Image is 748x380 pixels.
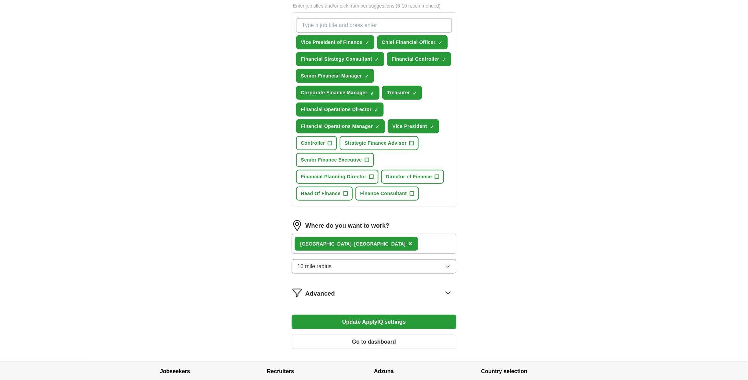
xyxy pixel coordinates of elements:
button: Corporate Finance Manager✓ [296,86,379,100]
span: Financial Planning Director [301,173,366,180]
button: Controller [296,136,337,150]
span: Financial Strategy Consultant [301,56,372,63]
span: ✓ [370,91,374,96]
span: 10 mile radius [297,262,332,271]
span: Head Of Finance [301,190,341,197]
input: Type a job title and press enter [296,18,452,33]
button: Strategic Finance Advisor [340,136,419,150]
button: Update ApplyIQ settings [292,315,456,329]
button: Head Of Finance [296,187,353,201]
span: ✓ [442,57,446,62]
span: Advanced [305,289,335,298]
div: [GEOGRAPHIC_DATA], [GEOGRAPHIC_DATA] [300,240,406,248]
span: Financial Controller [392,56,439,63]
button: Chief Financial Officer✓ [377,35,448,49]
button: Vice President of Finance✓ [296,35,374,49]
label: Where do you want to work? [305,221,389,230]
button: 10 mile radius [292,259,456,274]
span: Vice President of Finance [301,39,362,46]
button: Finance Consultant [355,187,419,201]
span: Senior Financial Manager [301,72,362,80]
button: Vice President✓ [388,119,439,133]
button: Financial Controller✓ [387,52,451,66]
span: ✓ [439,40,443,46]
span: ✓ [413,91,417,96]
p: Enter job titles and/or pick from our suggestions (6-10 recommended) [292,2,456,10]
button: Go to dashboard [292,335,456,349]
span: Corporate Finance Manager [301,89,367,96]
span: ✓ [430,124,434,130]
button: Director of Finance [381,170,444,184]
span: Financial Operations Director [301,106,372,113]
span: ✓ [376,124,380,130]
span: Chief Financial Officer [382,39,436,46]
img: location.png [292,220,303,231]
span: Vice President [393,123,427,130]
button: Treasurer✓ [382,86,422,100]
span: ✓ [365,74,369,79]
button: Senior Financial Manager✓ [296,69,374,83]
button: Financial Operations Director✓ [296,103,384,117]
button: Financial Operations Manager✓ [296,119,385,133]
img: filter [292,287,303,298]
button: × [408,239,412,249]
button: Senior Finance Executive [296,153,374,167]
span: Financial Operations Manager [301,123,373,130]
span: ✓ [365,40,369,46]
span: Finance Consultant [360,190,407,197]
span: Senior Finance Executive [301,156,362,164]
span: Strategic Finance Advisor [344,140,407,147]
button: Financial Planning Director [296,170,378,184]
span: Director of Finance [386,173,432,180]
button: Financial Strategy Consultant✓ [296,52,384,66]
span: Treasurer [387,89,410,96]
span: ✓ [375,57,379,62]
span: × [408,240,412,247]
span: Controller [301,140,325,147]
span: ✓ [374,107,378,113]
